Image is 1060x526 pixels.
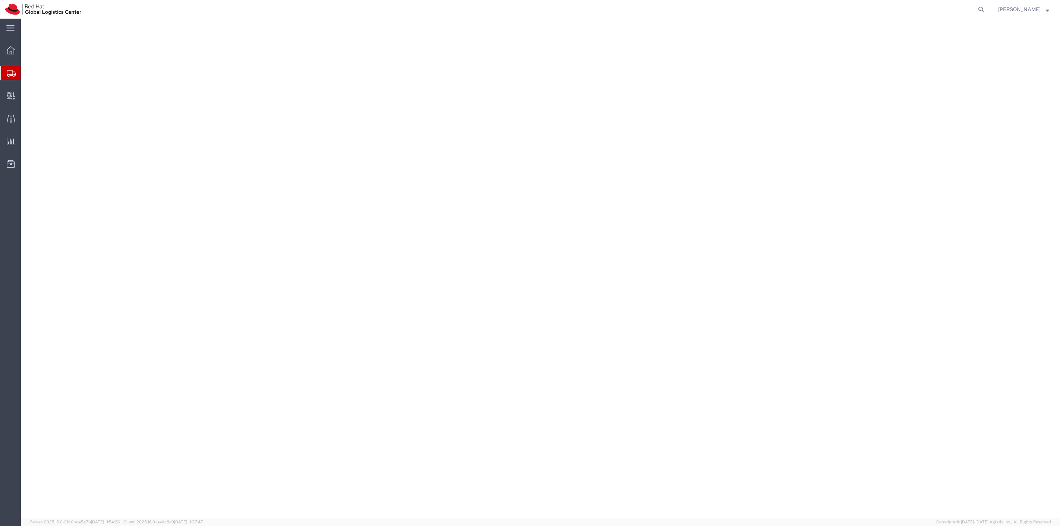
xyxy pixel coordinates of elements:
span: [DATE] 11:37:47 [174,520,203,524]
span: Copyright © [DATE]-[DATE] Agistix Inc., All Rights Reserved [936,519,1051,525]
iframe: FS Legacy Container [21,19,1060,518]
span: Client: 2025.16.0-b4dc8a9 [123,520,203,524]
span: Server: 2025.16.0-21b0bc45e7b [30,520,120,524]
img: logo [5,4,81,15]
button: [PERSON_NAME] [998,5,1050,14]
span: Robert Lomax [998,5,1041,13]
span: [DATE] 11:54:36 [91,520,120,524]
